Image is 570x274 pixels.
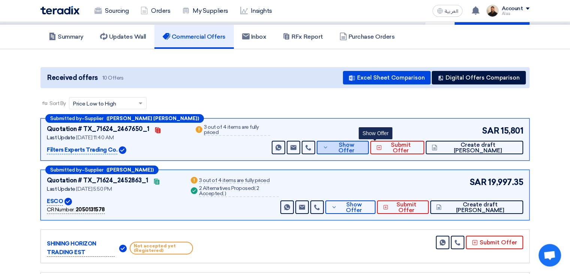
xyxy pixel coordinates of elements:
a: RFx Report [274,25,331,49]
div: – [45,166,159,174]
button: Create draft [PERSON_NAME] [430,200,523,214]
button: Submit Offer [377,200,429,214]
img: Verified Account [119,146,126,154]
h5: Summary [49,33,84,41]
h5: Commercial Offers [163,33,226,41]
button: العربية [432,5,462,17]
span: SAR [470,176,487,188]
div: 3 out of 4 items are fully priced [199,178,269,184]
a: Orders [135,3,176,19]
a: Inbox [234,25,275,49]
a: Sourcing [88,3,135,19]
img: Verified Account [64,198,72,205]
div: 3 out of 4 items are fully priced [204,125,270,136]
span: Show Offer [330,142,362,154]
img: MAA_1717931611039.JPG [486,5,498,17]
button: Submit Offer [370,141,424,154]
span: Price Low to High [73,100,116,108]
span: ( [254,185,256,191]
p: ESCO [47,197,63,206]
div: Alaa [501,12,530,16]
h5: Purchase Orders [340,33,395,41]
a: Commercial Offers [154,25,234,49]
button: Digital Offers Comparison [432,71,526,84]
span: 15,801 [501,125,523,137]
h5: RFx Report [283,33,323,41]
b: ([PERSON_NAME] [PERSON_NAME]) [106,116,199,121]
img: Verified Account [119,245,127,252]
span: Not accepted yet (Registered) [130,242,193,254]
span: [DATE] 11:40 AM [76,134,114,141]
span: Supplier [85,167,103,172]
button: Create draft [PERSON_NAME] [426,141,523,154]
a: Summary [40,25,92,49]
div: Show Offer [359,127,392,139]
img: Teradix logo [40,6,79,15]
span: 19,997.35 [488,176,523,188]
button: Show Offer [325,200,376,214]
p: Filters Experts Trading Co. [47,146,117,155]
span: 10 Offers [102,74,124,81]
a: Insights [234,3,278,19]
div: Quotation # TX_71624_2467650_1 [47,125,150,134]
span: Submitted by [50,167,82,172]
div: Open chat [539,244,561,266]
div: Quotation # TX_71624_2452863_1 [47,176,148,185]
div: 2 Alternatives Proposed [199,186,279,197]
span: Sort By [49,99,66,107]
h5: Inbox [242,33,266,41]
div: – [45,114,204,123]
div: Account [501,6,523,12]
span: SAR [482,125,499,137]
span: Show Offer [339,202,370,213]
button: Show Offer [317,141,369,154]
div: CR Number : [47,206,105,214]
b: ([PERSON_NAME]) [106,167,154,172]
span: Create draft [PERSON_NAME] [439,142,517,154]
span: Received offers [47,73,98,83]
span: Supplier [85,116,103,121]
span: 2 Accepted, [199,185,259,197]
span: Submitted by [50,116,82,121]
a: Updates Wall [92,25,154,49]
h5: Updates Wall [100,33,146,41]
span: [DATE] 5:50 PM [76,186,112,192]
span: العربية [444,9,458,14]
span: Last Update [47,186,75,192]
span: ) [225,190,226,197]
span: Submit Offer [390,202,423,213]
button: Excel Sheet Comparison [343,71,431,84]
p: SHINING HORIZON TRADING EST [47,239,115,257]
span: Submit Offer [384,142,418,154]
span: Last Update [47,134,75,141]
a: My Suppliers [176,3,234,19]
b: 2050131578 [76,206,105,213]
button: Submit Offer [466,236,523,249]
span: Create draft [PERSON_NAME] [443,202,517,213]
a: Purchase Orders [331,25,403,49]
